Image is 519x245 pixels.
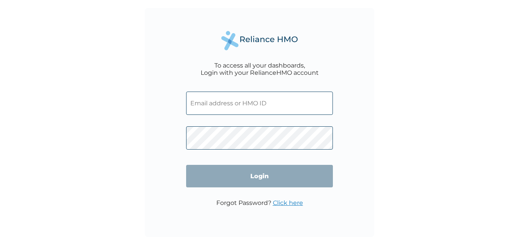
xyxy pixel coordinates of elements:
[186,92,333,115] input: Email address or HMO ID
[216,199,303,206] p: Forgot Password?
[201,62,319,76] div: To access all your dashboards, Login with your RelianceHMO account
[273,199,303,206] a: Click here
[186,165,333,187] input: Login
[221,31,298,50] img: Reliance Health's Logo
